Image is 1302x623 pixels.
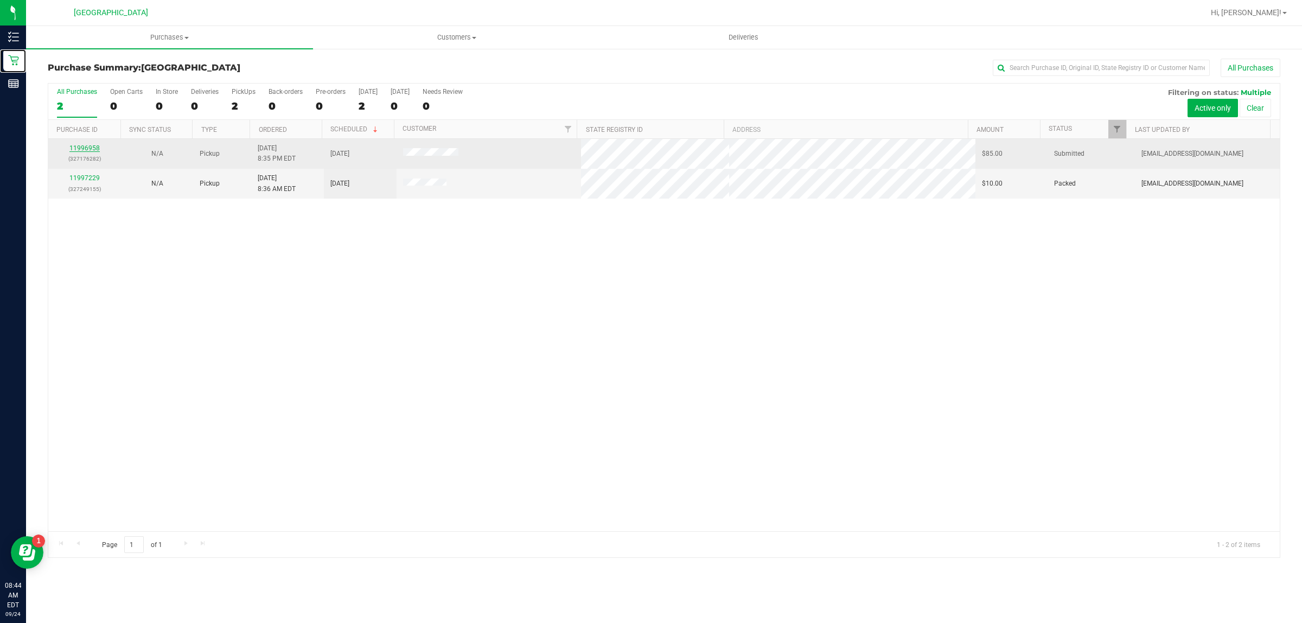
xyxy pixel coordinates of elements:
[1211,8,1281,17] span: Hi, [PERSON_NAME]!
[1141,179,1243,189] span: [EMAIL_ADDRESS][DOMAIN_NAME]
[1208,536,1269,552] span: 1 - 2 of 2 items
[57,100,97,112] div: 2
[1141,149,1243,159] span: [EMAIL_ADDRESS][DOMAIN_NAME]
[11,536,43,569] iframe: Resource center
[26,33,313,42] span: Purchases
[55,184,114,194] p: (327249155)
[258,143,296,164] span: [DATE] 8:35 PM EDT
[1188,99,1238,117] button: Active only
[1054,179,1076,189] span: Packed
[201,126,217,133] a: Type
[8,78,19,89] inline-svg: Reports
[330,125,380,133] a: Scheduled
[391,100,410,112] div: 0
[124,536,144,553] input: 1
[93,536,171,553] span: Page of 1
[8,31,19,42] inline-svg: Inventory
[191,100,219,112] div: 0
[8,55,19,66] inline-svg: Retail
[359,100,378,112] div: 2
[1168,88,1239,97] span: Filtering on status:
[69,144,100,152] a: 11996958
[151,149,163,159] button: N/A
[714,33,773,42] span: Deliveries
[74,8,148,17] span: [GEOGRAPHIC_DATA]
[259,126,287,133] a: Ordered
[26,26,313,49] a: Purchases
[1240,99,1271,117] button: Clear
[1054,149,1084,159] span: Submitted
[110,100,143,112] div: 0
[559,120,577,138] a: Filter
[69,174,100,182] a: 11997229
[141,62,240,73] span: [GEOGRAPHIC_DATA]
[110,88,143,96] div: Open Carts
[359,88,378,96] div: [DATE]
[232,88,256,96] div: PickUps
[423,88,463,96] div: Needs Review
[151,150,163,157] span: Not Applicable
[151,180,163,187] span: Not Applicable
[976,126,1004,133] a: Amount
[1108,120,1126,138] a: Filter
[151,179,163,189] button: N/A
[56,126,98,133] a: Purchase ID
[600,26,887,49] a: Deliveries
[316,88,346,96] div: Pre-orders
[314,33,599,42] span: Customers
[32,535,45,548] iframe: Resource center unread badge
[724,120,968,139] th: Address
[316,100,346,112] div: 0
[330,179,349,189] span: [DATE]
[55,154,114,164] p: (327176282)
[1049,125,1072,132] a: Status
[191,88,219,96] div: Deliveries
[232,100,256,112] div: 2
[200,179,220,189] span: Pickup
[269,100,303,112] div: 0
[200,149,220,159] span: Pickup
[423,100,463,112] div: 0
[982,179,1003,189] span: $10.00
[1241,88,1271,97] span: Multiple
[1221,59,1280,77] button: All Purchases
[269,88,303,96] div: Back-orders
[586,126,643,133] a: State Registry ID
[313,26,600,49] a: Customers
[1135,126,1190,133] a: Last Updated By
[156,100,178,112] div: 0
[391,88,410,96] div: [DATE]
[57,88,97,96] div: All Purchases
[982,149,1003,159] span: $85.00
[156,88,178,96] div: In Store
[5,610,21,618] p: 09/24
[330,149,349,159] span: [DATE]
[258,173,296,194] span: [DATE] 8:36 AM EDT
[993,60,1210,76] input: Search Purchase ID, Original ID, State Registry ID or Customer Name...
[48,63,458,73] h3: Purchase Summary:
[403,125,436,132] a: Customer
[129,126,171,133] a: Sync Status
[5,581,21,610] p: 08:44 AM EDT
